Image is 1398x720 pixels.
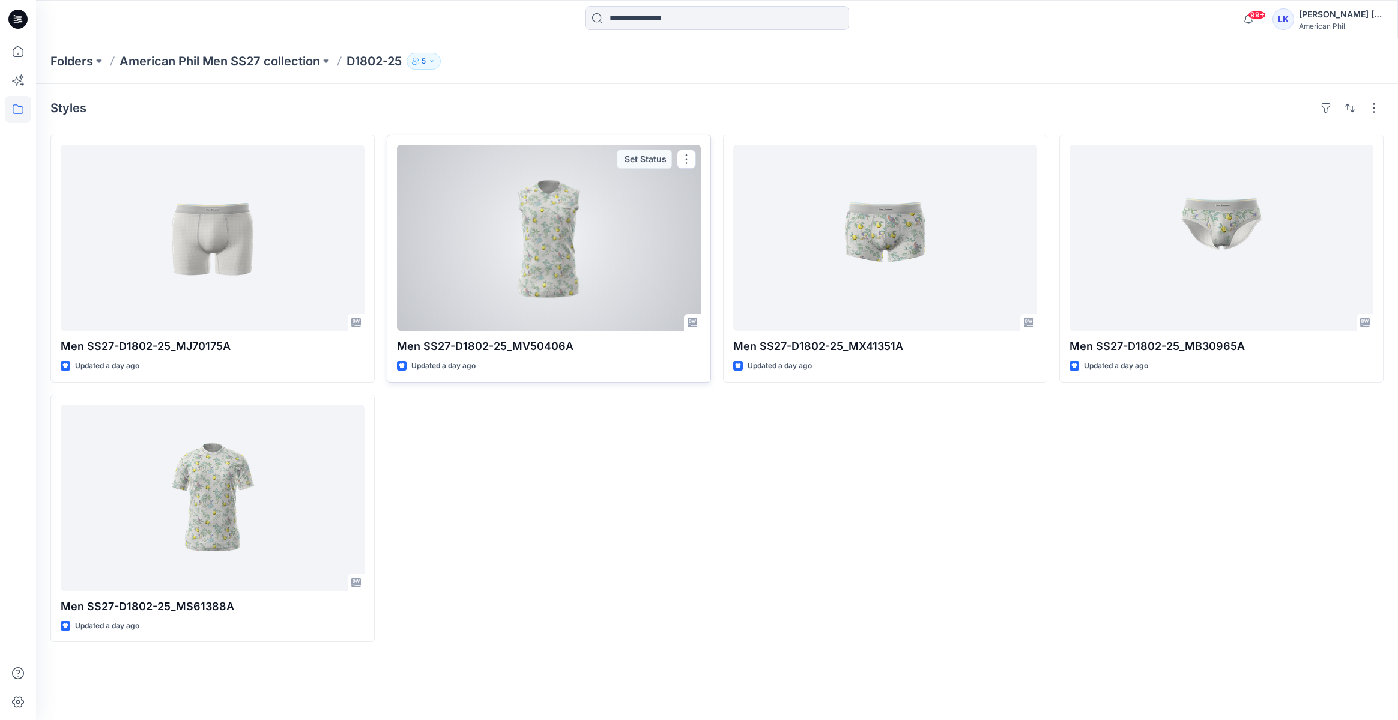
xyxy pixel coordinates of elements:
[748,360,812,372] p: Updated a day ago
[411,360,476,372] p: Updated a day ago
[1299,7,1383,22] div: [PERSON_NAME] [PERSON_NAME]
[733,145,1037,331] a: Men SS27-D1802-25_MX41351A
[61,338,365,355] p: Men SS27-D1802-25_MJ70175A
[61,405,365,591] a: Men SS27-D1802-25_MS61388A
[75,620,139,632] p: Updated a day ago
[397,338,701,355] p: Men SS27-D1802-25_MV50406A
[407,53,441,70] button: 5
[61,598,365,615] p: Men SS27-D1802-25_MS61388A
[75,360,139,372] p: Updated a day ago
[1070,145,1373,331] a: Men SS27-D1802-25_MB30965A
[397,145,701,331] a: Men SS27-D1802-25_MV50406A
[61,145,365,331] a: Men SS27-D1802-25_MJ70175A
[1070,338,1373,355] p: Men SS27-D1802-25_MB30965A
[346,53,402,70] p: D1802-25
[120,53,320,70] a: American Phil Men SS27 collection
[422,55,426,68] p: 5
[50,53,93,70] a: Folders
[1299,22,1383,31] div: American Phil
[1272,8,1294,30] div: LK
[50,101,86,115] h4: Styles
[1084,360,1148,372] p: Updated a day ago
[1248,10,1266,20] span: 99+
[733,338,1037,355] p: Men SS27-D1802-25_MX41351A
